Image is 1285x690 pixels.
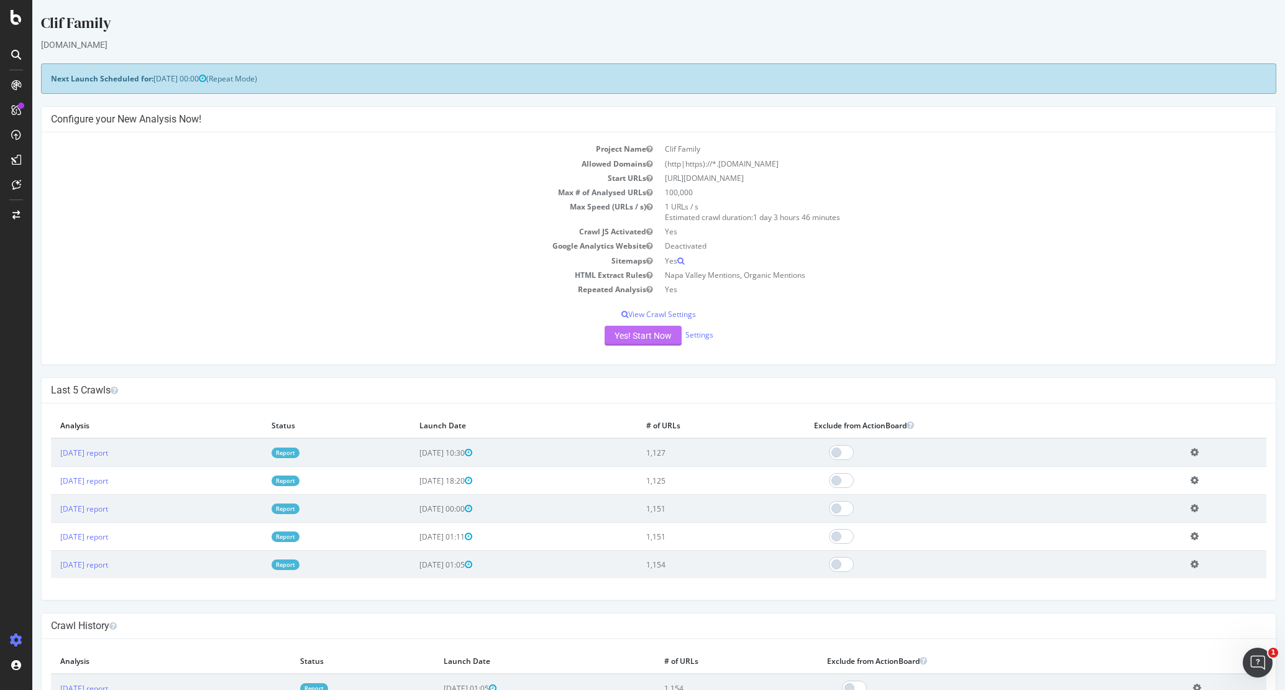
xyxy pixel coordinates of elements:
span: 1 [1268,648,1278,658]
td: Clif Family [626,142,1234,156]
a: [DATE] report [28,448,76,458]
td: [URL][DOMAIN_NAME] [626,171,1234,185]
td: Yes [626,224,1234,239]
td: 1,151 [605,523,772,551]
th: Status [230,413,378,438]
a: [DATE] report [28,504,76,514]
th: # of URLs [623,648,785,674]
th: # of URLs [605,413,772,438]
span: [DATE] 00:00 [387,504,440,514]
div: (Repeat Mode) [9,63,1244,94]
th: Analysis [19,648,258,674]
h4: Crawl History [19,620,1234,632]
td: Sitemaps [19,254,626,268]
h4: Configure your New Analysis Now! [19,113,1234,126]
a: Settings [653,329,681,340]
td: Repeated Analysis [19,282,626,297]
span: [DATE] 01:11 [387,531,440,542]
h4: Last 5 Crawls [19,384,1234,397]
td: Project Name [19,142,626,156]
iframe: Intercom live chat [1243,648,1273,678]
strong: Next Launch Scheduled for: [19,73,121,84]
td: Max Speed (URLs / s) [19,200,626,224]
span: [DATE] 18:20 [387,476,440,486]
span: [DATE] 00:00 [121,73,174,84]
a: [DATE] report [28,559,76,570]
a: Report [239,504,267,514]
span: 1 day 3 hours 46 minutes [721,212,808,223]
div: [DOMAIN_NAME] [9,39,1244,51]
a: Report [239,559,267,570]
a: Report [239,476,267,486]
a: Report [239,448,267,458]
td: HTML Extract Rules [19,268,626,282]
td: Allowed Domains [19,157,626,171]
td: Napa Valley Mentions, Organic Mentions [626,268,1234,282]
th: Status [258,648,402,674]
span: [DATE] 01:05 [387,559,440,570]
button: Yes! Start Now [572,326,649,346]
td: Deactivated [626,239,1234,253]
td: Google Analytics Website [19,239,626,253]
span: [DATE] 10:30 [387,448,440,458]
th: Exclude from ActionBoard [772,413,1149,438]
th: Launch Date [402,648,623,674]
a: Report [239,531,267,542]
td: 1 URLs / s Estimated crawl duration: [626,200,1234,224]
p: View Crawl Settings [19,309,1234,320]
td: 1,151 [605,495,772,523]
th: Analysis [19,413,230,438]
th: Launch Date [378,413,605,438]
td: Yes [626,254,1234,268]
td: 100,000 [626,185,1234,200]
a: [DATE] report [28,476,76,486]
td: 1,154 [605,551,772,579]
div: Clif Family [9,12,1244,39]
td: Yes [626,282,1234,297]
td: Max # of Analysed URLs [19,185,626,200]
td: 1,127 [605,438,772,467]
td: 1,125 [605,467,772,495]
td: (http|https)://*.[DOMAIN_NAME] [626,157,1234,171]
td: Crawl JS Activated [19,224,626,239]
a: [DATE] report [28,531,76,542]
th: Exclude from ActionBoard [785,648,1151,674]
td: Start URLs [19,171,626,185]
